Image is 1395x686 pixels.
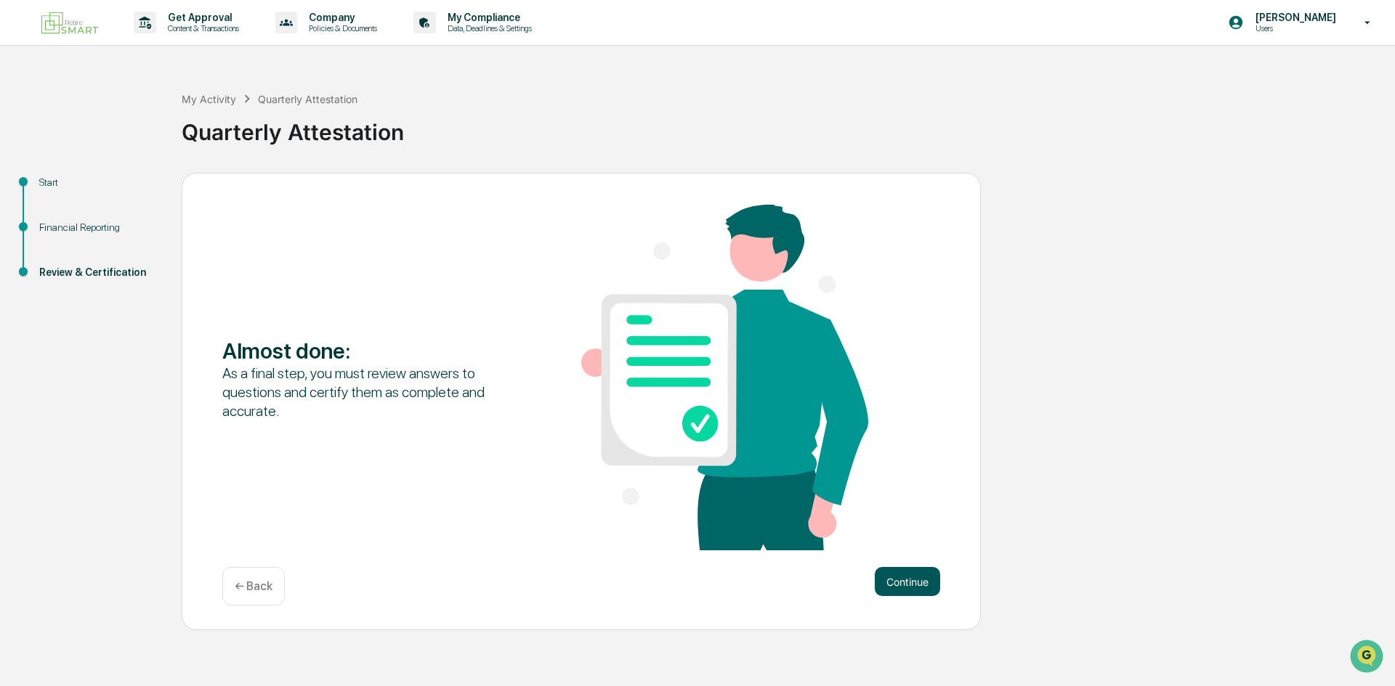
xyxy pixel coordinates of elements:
p: Data, Deadlines & Settings [436,23,539,33]
button: Start new chat [247,115,264,133]
img: 1746055101610-c473b297-6a78-478c-a979-82029cc54cd1 [15,111,41,137]
div: Quarterly Attestation [258,93,357,105]
button: Continue [875,567,940,596]
p: Company [297,12,384,23]
p: Policies & Documents [297,23,384,33]
div: Review & Certification [39,265,158,280]
div: Quarterly Attestation [182,107,1388,145]
a: 🖐️Preclearance [9,177,100,203]
div: As a final step, you must review answers to questions and certify them as complete and accurate. [222,364,509,420]
div: Start new chat [49,111,238,126]
p: My Compliance [436,12,539,23]
img: logo [35,6,105,40]
span: Preclearance [29,183,94,197]
span: Attestations [120,183,180,197]
div: Almost done : [222,338,509,364]
span: Pylon [145,246,176,257]
p: How can we help? [15,30,264,54]
img: Almost done [581,205,868,550]
div: 🖐️ [15,184,26,196]
div: Financial Reporting [39,220,158,235]
a: 🗄️Attestations [100,177,186,203]
iframe: Open customer support [1348,638,1388,677]
p: Content & Transactions [156,23,246,33]
div: We're available if you need us! [49,126,184,137]
span: Data Lookup [29,211,92,225]
p: Get Approval [156,12,246,23]
div: My Activity [182,93,236,105]
p: Users [1244,23,1343,33]
a: Powered byPylon [102,245,176,257]
a: 🔎Data Lookup [9,205,97,231]
div: Start [39,175,158,190]
p: [PERSON_NAME] [1244,12,1343,23]
p: ← Back [235,579,272,593]
div: 🔎 [15,212,26,224]
div: 🗄️ [105,184,117,196]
